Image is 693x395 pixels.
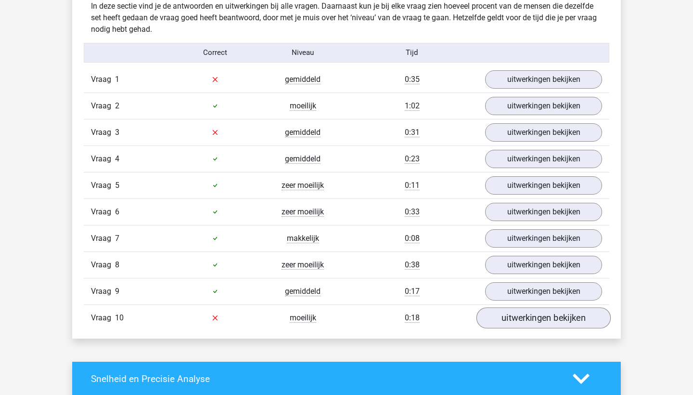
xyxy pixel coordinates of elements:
span: moeilijk [290,101,316,111]
span: 3 [115,128,119,137]
span: zeer moeilijk [282,260,324,270]
span: 0:08 [405,234,420,243]
span: 6 [115,207,119,216]
div: In deze sectie vind je de antwoorden en uitwerkingen bij alle vragen. Daarnaast kun je bij elke v... [84,0,609,35]
a: uitwerkingen bekijken [485,229,602,248]
a: uitwerkingen bekijken [476,307,611,329]
span: 8 [115,260,119,269]
span: Vraag [91,259,115,271]
span: Vraag [91,312,115,324]
span: moeilijk [290,313,316,323]
span: 0:23 [405,154,420,164]
span: gemiddeld [285,287,321,296]
div: Correct [172,47,259,58]
span: Vraag [91,127,115,138]
span: 0:31 [405,128,420,137]
div: Niveau [259,47,346,58]
a: uitwerkingen bekijken [485,282,602,301]
span: 0:38 [405,260,420,270]
span: Vraag [91,153,115,165]
span: 7 [115,234,119,243]
span: 0:35 [405,75,420,84]
a: uitwerkingen bekijken [485,203,602,221]
a: uitwerkingen bekijken [485,176,602,195]
a: uitwerkingen bekijken [485,150,602,168]
span: zeer moeilijk [282,181,324,190]
span: 0:18 [405,313,420,323]
span: 9 [115,287,119,296]
span: 0:11 [405,181,420,190]
div: Tijd [346,47,478,58]
a: uitwerkingen bekijken [485,256,602,274]
a: uitwerkingen bekijken [485,70,602,89]
span: Vraag [91,286,115,297]
span: zeer moeilijk [282,207,324,217]
span: Vraag [91,74,115,85]
h4: Snelheid en Precisie Analyse [91,373,558,384]
a: uitwerkingen bekijken [485,123,602,142]
span: Vraag [91,100,115,112]
span: 0:17 [405,287,420,296]
a: uitwerkingen bekijken [485,97,602,115]
span: 0:33 [405,207,420,217]
span: makkelijk [287,234,319,243]
span: 1:02 [405,101,420,111]
span: Vraag [91,180,115,191]
span: gemiddeld [285,75,321,84]
span: Vraag [91,206,115,218]
span: 5 [115,181,119,190]
span: Vraag [91,233,115,244]
span: 4 [115,154,119,163]
span: 2 [115,101,119,110]
span: 1 [115,75,119,84]
span: gemiddeld [285,154,321,164]
span: 10 [115,313,124,322]
span: gemiddeld [285,128,321,137]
